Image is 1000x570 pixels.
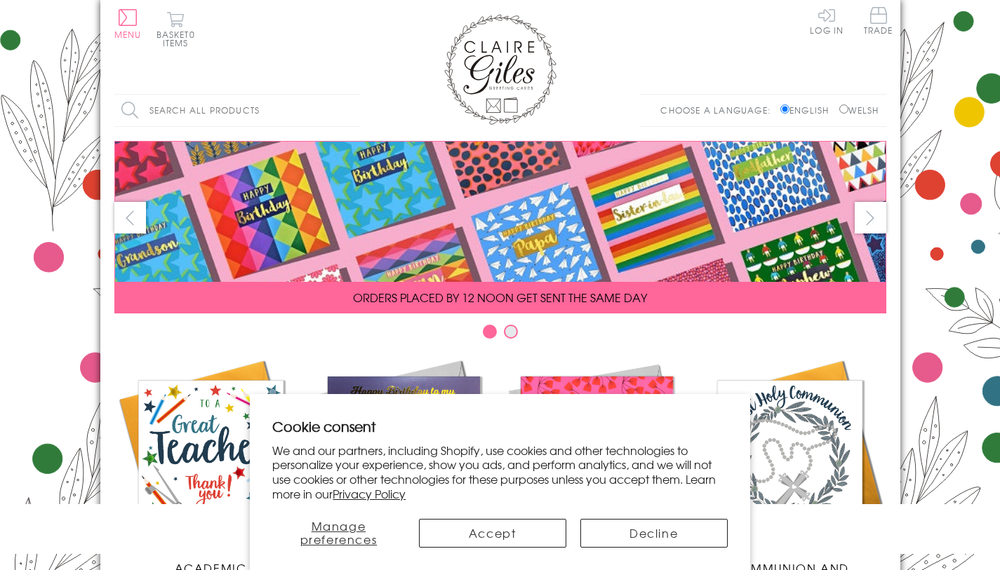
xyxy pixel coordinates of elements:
[346,95,360,126] input: Search
[353,289,647,306] span: ORDERS PLACED BY 12 NOON GET SENT THE SAME DAY
[864,7,893,34] span: Trade
[855,202,886,233] button: next
[580,519,728,548] button: Decline
[272,416,728,436] h2: Cookie consent
[780,104,789,114] input: English
[839,104,879,116] label: Welsh
[660,104,778,116] p: Choose a language:
[780,104,836,116] label: English
[156,11,195,47] button: Basket0 items
[114,9,142,39] button: Menu
[114,202,146,233] button: prev
[163,28,195,49] span: 0 items
[839,104,848,114] input: Welsh
[114,324,886,346] div: Carousel Pagination
[483,325,497,339] button: Carousel Page 1 (Current Slide)
[810,7,844,34] a: Log In
[444,14,556,125] img: Claire Giles Greetings Cards
[333,485,406,502] a: Privacy Policy
[114,95,360,126] input: Search all products
[300,517,378,548] span: Manage preferences
[419,519,566,548] button: Accept
[864,7,893,37] a: Trade
[272,519,404,548] button: Manage preferences
[504,325,518,339] button: Carousel Page 2
[114,28,142,41] span: Menu
[272,443,728,501] p: We and our partners, including Shopify, use cookies and other technologies to personalize your ex...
